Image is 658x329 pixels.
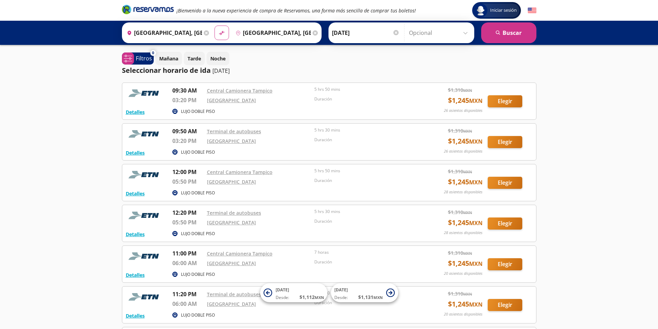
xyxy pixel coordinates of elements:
[314,249,419,255] p: 7 horas
[126,108,145,116] button: Detalles
[332,24,400,41] input: Elegir Fecha
[469,138,483,145] small: MXN
[444,230,483,236] p: 28 asientos disponibles
[444,148,483,154] p: 26 asientos disponibles
[314,177,419,184] p: Duración
[314,209,419,215] p: 5 hrs 30 mins
[177,7,416,14] em: ¡Bienvenido a la nueva experiencia de compra de Reservamos, una forma más sencilla de comprar tus...
[448,249,472,257] span: $ 1,310
[528,6,536,15] button: English
[172,96,203,104] p: 03:20 PM
[315,295,324,300] small: MXN
[207,250,273,257] a: Central Camionera Tampico
[126,149,145,156] button: Detalles
[448,168,472,175] span: $ 1,310
[314,218,419,224] p: Duración
[373,295,383,300] small: MXN
[122,65,211,76] p: Seleccionar horario de ida
[207,210,261,216] a: Terminal de autobuses
[233,24,311,41] input: Buscar Destino
[488,177,522,189] button: Elegir
[181,271,215,278] p: LUJO DOBLE PISO
[314,96,419,102] p: Duración
[172,137,203,145] p: 03:20 PM
[469,178,483,186] small: MXN
[181,231,215,237] p: LUJO DOBLE PISO
[207,87,273,94] a: Central Camionera Tampico
[448,290,472,297] span: $ 1,310
[444,189,483,195] p: 28 asientos disponibles
[444,311,483,317] p: 20 asientos disponibles
[488,299,522,311] button: Elegir
[207,260,256,267] a: [GEOGRAPHIC_DATA]
[207,178,256,185] a: [GEOGRAPHIC_DATA]
[463,128,472,134] small: MXN
[126,127,164,141] img: RESERVAMOS
[181,149,215,155] p: LUJO DOBLE PISO
[126,290,164,304] img: RESERVAMOS
[207,301,256,307] a: [GEOGRAPHIC_DATA]
[488,95,522,107] button: Elegir
[126,86,164,100] img: RESERVAMOS
[126,209,164,222] img: RESERVAMOS
[152,50,154,56] span: 0
[188,55,201,62] p: Tarde
[448,299,483,309] span: $ 1,245
[172,249,203,258] p: 11:00 PM
[444,271,483,277] p: 20 asientos disponibles
[155,52,182,65] button: Mañana
[314,168,419,174] p: 5 hrs 50 mins
[314,127,419,133] p: 5 hrs 30 mins
[181,190,215,196] p: LUJO DOBLE PISO
[172,177,203,186] p: 05:50 PM
[314,259,419,265] p: Duración
[122,4,174,17] a: Brand Logo
[314,137,419,143] p: Duración
[448,95,483,106] span: $ 1,245
[409,24,471,41] input: Opcional
[122,52,154,65] button: 0Filtros
[172,209,203,217] p: 12:20 PM
[469,260,483,268] small: MXN
[207,52,229,65] button: Noche
[172,168,203,176] p: 12:00 PM
[331,283,398,302] button: [DATE]Desde:$1,131MXN
[172,127,203,135] p: 09:50 AM
[207,128,261,135] a: Terminal de autobuses
[448,127,472,134] span: $ 1,310
[314,300,419,306] p: Duración
[126,168,164,182] img: RESERVAMOS
[260,283,327,302] button: [DATE]Desde:$1,112MXN
[448,86,472,94] span: $ 1,310
[126,190,145,197] button: Detalles
[207,291,261,298] a: Terminal de autobuses
[463,210,472,215] small: MXN
[124,24,202,41] input: Buscar Origen
[448,258,483,269] span: $ 1,245
[207,97,256,104] a: [GEOGRAPHIC_DATA]
[126,249,164,263] img: RESERVAMOS
[181,312,215,318] p: LUJO DOBLE PISO
[334,294,348,301] span: Desde:
[358,293,383,301] span: $ 1,131
[207,169,273,175] a: Central Camionera Tampico
[126,271,145,279] button: Detalles
[488,217,522,230] button: Elegir
[463,251,472,256] small: MXN
[481,22,536,43] button: Buscar
[314,86,419,93] p: 5 hrs 50 mins
[334,287,348,293] span: [DATE]
[159,55,178,62] p: Mañana
[444,108,483,114] p: 26 asientos disponibles
[448,209,472,216] span: $ 1,310
[469,219,483,227] small: MXN
[207,219,256,226] a: [GEOGRAPHIC_DATA]
[469,301,483,308] small: MXN
[181,108,215,115] p: LUJO DOBLE PISO
[463,88,472,93] small: MXN
[299,293,324,301] span: $ 1,112
[172,300,203,308] p: 06:00 AM
[172,86,203,95] p: 09:30 AM
[487,7,519,14] span: Iniciar sesión
[448,177,483,187] span: $ 1,245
